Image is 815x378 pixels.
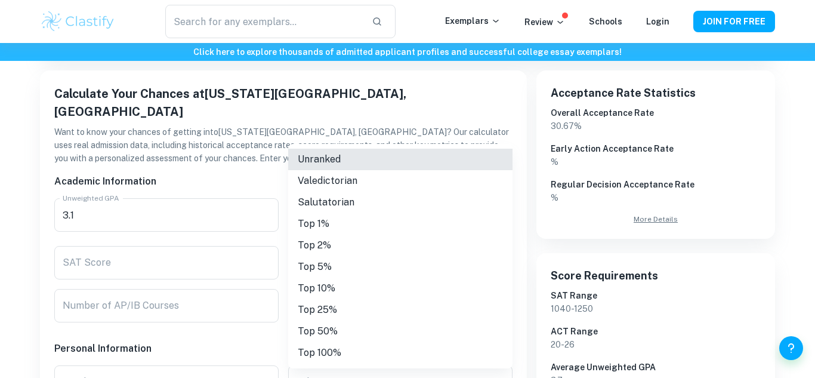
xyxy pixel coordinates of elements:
li: Top 2% [288,235,513,256]
li: Top 10% [288,278,513,299]
li: Top 1% [288,213,513,235]
li: Valedictorian [288,170,513,192]
li: Top 25% [288,299,513,321]
li: Unranked [288,149,513,170]
li: Salutatorian [288,192,513,213]
li: Top 5% [288,256,513,278]
li: Top 100% [288,342,513,364]
li: Top 50% [288,321,513,342]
